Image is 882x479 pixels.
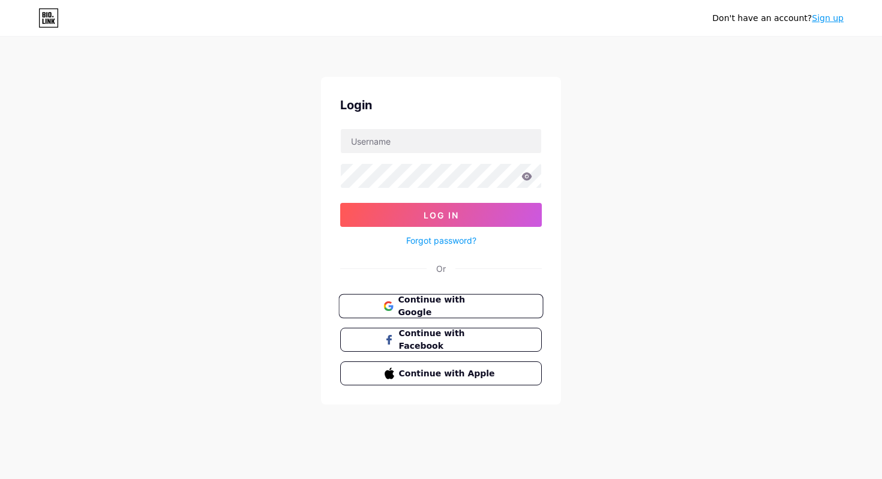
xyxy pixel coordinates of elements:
[340,294,542,318] a: Continue with Google
[812,13,844,23] a: Sign up
[399,367,498,380] span: Continue with Apple
[340,328,542,352] button: Continue with Facebook
[340,203,542,227] button: Log In
[398,294,498,319] span: Continue with Google
[406,234,476,247] a: Forgot password?
[340,361,542,385] button: Continue with Apple
[436,262,446,275] div: Or
[712,12,844,25] div: Don't have an account?
[399,327,498,352] span: Continue with Facebook
[341,129,541,153] input: Username
[338,294,543,319] button: Continue with Google
[424,210,459,220] span: Log In
[340,96,542,114] div: Login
